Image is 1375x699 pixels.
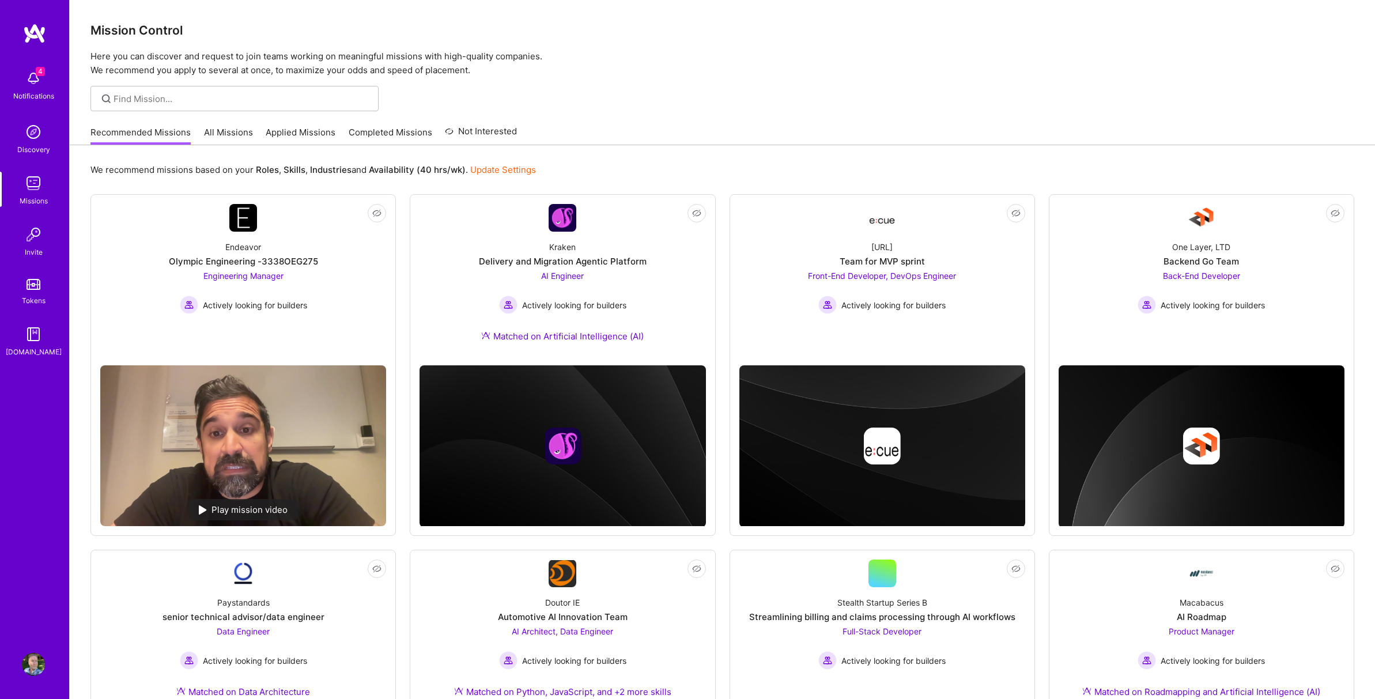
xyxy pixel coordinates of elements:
[90,126,191,145] a: Recommended Missions
[6,346,62,358] div: [DOMAIN_NAME]
[23,23,46,44] img: logo
[1059,204,1344,356] a: Company LogoOne Layer, LTDBackend Go TeamBack-End Developer Actively looking for buildersActively...
[266,126,335,145] a: Applied Missions
[1188,560,1215,587] img: Company Logo
[284,164,305,175] b: Skills
[841,299,946,311] span: Actively looking for builders
[1177,611,1226,623] div: AI Roadmap
[20,195,48,207] div: Missions
[481,331,490,340] img: Ateam Purple Icon
[17,143,50,156] div: Discovery
[1163,271,1240,281] span: Back-End Developer
[499,651,517,670] img: Actively looking for builders
[541,271,584,281] span: AI Engineer
[90,23,1354,37] h3: Mission Control
[818,296,837,314] img: Actively looking for builders
[1331,564,1340,573] i: icon EyeClosed
[199,505,207,515] img: play
[522,655,626,667] span: Actively looking for builders
[100,92,113,105] i: icon SearchGrey
[203,299,307,311] span: Actively looking for builders
[1082,686,1091,696] img: Ateam Purple Icon
[837,596,927,609] div: Stealth Startup Series B
[840,255,925,267] div: Team for MVP sprint
[229,560,257,587] img: Company Logo
[1161,655,1265,667] span: Actively looking for builders
[549,560,576,587] img: Company Logo
[27,279,40,290] img: tokens
[481,330,644,342] div: Matched on Artificial Intelligence (AI)
[739,204,1025,356] a: Company Logo[URL]Team for MVP sprintFront-End Developer, DevOps Engineer Actively looking for bui...
[868,207,896,228] img: Company Logo
[739,365,1025,527] img: cover
[420,365,705,527] img: cover
[1180,596,1223,609] div: Macabacus
[1172,241,1230,253] div: One Layer, LTD
[512,626,613,636] span: AI Architect, Data Engineer
[522,299,626,311] span: Actively looking for builders
[90,50,1354,77] p: Here you can discover and request to join teams working on meaningful missions with high-quality ...
[310,164,352,175] b: Industries
[445,124,517,145] a: Not Interested
[204,126,253,145] a: All Missions
[1188,204,1215,232] img: Company Logo
[25,246,43,258] div: Invite
[499,296,517,314] img: Actively looking for builders
[19,653,48,676] a: User Avatar
[22,120,45,143] img: discovery
[841,655,946,667] span: Actively looking for builders
[544,428,581,464] img: Company logo
[180,651,198,670] img: Actively looking for builders
[163,611,324,623] div: senior technical advisor/data engineer
[1331,209,1340,218] i: icon EyeClosed
[1082,686,1320,698] div: Matched on Roadmapping and Artificial Intelligence (AI)
[256,164,279,175] b: Roles
[808,271,956,281] span: Front-End Developer, DevOps Engineer
[692,564,701,573] i: icon EyeClosed
[1138,296,1156,314] img: Actively looking for builders
[349,126,432,145] a: Completed Missions
[13,90,54,102] div: Notifications
[843,626,921,636] span: Full-Stack Developer
[545,596,580,609] div: Doutor IE
[217,596,270,609] div: Paystandards
[176,686,186,696] img: Ateam Purple Icon
[22,67,45,90] img: bell
[100,365,386,526] img: No Mission
[188,499,298,520] div: Play mission video
[217,626,270,636] span: Data Engineer
[749,611,1015,623] div: Streamlining billing and claims processing through AI workflows
[176,686,310,698] div: Matched on Data Architecture
[22,172,45,195] img: teamwork
[180,296,198,314] img: Actively looking for builders
[36,67,45,76] span: 4
[420,204,705,356] a: Company LogoKrakenDelivery and Migration Agentic PlatformAI Engineer Actively looking for builder...
[372,564,381,573] i: icon EyeClosed
[100,204,386,356] a: Company LogoEndeavorOlympic Engineering -3338OEG275Engineering Manager Actively looking for build...
[1011,209,1021,218] i: icon EyeClosed
[1059,365,1344,527] img: cover
[470,164,536,175] a: Update Settings
[203,655,307,667] span: Actively looking for builders
[692,209,701,218] i: icon EyeClosed
[479,255,647,267] div: Delivery and Migration Agentic Platform
[22,223,45,246] img: Invite
[1169,626,1234,636] span: Product Manager
[1011,564,1021,573] i: icon EyeClosed
[498,611,628,623] div: Automotive AI Innovation Team
[203,271,284,281] span: Engineering Manager
[372,209,381,218] i: icon EyeClosed
[90,164,536,176] p: We recommend missions based on your , , and .
[169,255,318,267] div: Olympic Engineering -3338OEG275
[818,651,837,670] img: Actively looking for builders
[369,164,466,175] b: Availability (40 hrs/wk)
[22,323,45,346] img: guide book
[549,204,576,232] img: Company Logo
[1164,255,1239,267] div: Backend Go Team
[1161,299,1265,311] span: Actively looking for builders
[1183,428,1220,464] img: Company logo
[864,428,901,464] img: Company logo
[454,686,463,696] img: Ateam Purple Icon
[225,241,261,253] div: Endeavor
[229,204,257,232] img: Company Logo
